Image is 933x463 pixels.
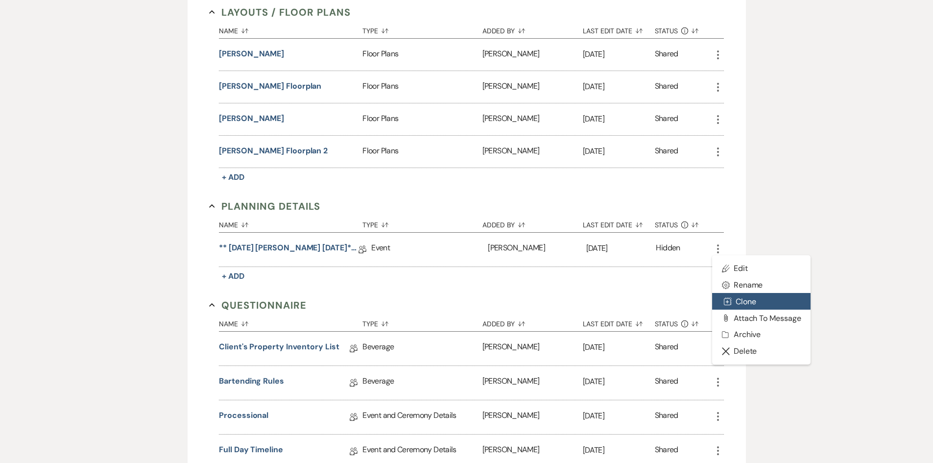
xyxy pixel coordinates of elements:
div: Shared [655,48,678,61]
button: Last Edit Date [583,313,655,331]
p: [DATE] [586,242,656,255]
button: Type [362,313,482,331]
div: Floor Plans [362,39,482,71]
button: Added By [482,313,583,331]
button: Type [362,20,482,38]
div: Shared [655,145,678,158]
p: [DATE] [583,113,655,125]
a: Client's Property Inventory List [219,341,339,356]
div: Shared [655,113,678,126]
div: Beverage [362,332,482,366]
div: Floor Plans [362,71,482,103]
div: Hidden [656,242,680,257]
button: [PERSON_NAME] [219,48,284,60]
p: [DATE] [583,145,655,158]
div: [PERSON_NAME] [482,39,583,71]
a: ** [DATE] [PERSON_NAME] [DATE]** Reflections Wedding Details [219,242,359,257]
p: [DATE] [583,444,655,457]
button: Planning Details [209,199,320,214]
a: Edit [712,260,811,277]
a: Bartending Rules [219,375,284,390]
div: [PERSON_NAME] [482,71,583,103]
div: [PERSON_NAME] [482,400,583,434]
div: Shared [655,410,678,425]
p: [DATE] [583,80,655,93]
button: + Add [219,171,247,184]
div: [PERSON_NAME] [482,332,583,366]
button: Status [655,214,712,232]
p: [DATE] [583,341,655,354]
span: + Add [222,172,244,182]
div: Shared [655,375,678,390]
button: Clone [712,293,811,310]
a: Full Day Timeline [219,444,283,459]
button: [PERSON_NAME] Floorplan 2 [219,145,328,157]
p: [DATE] [583,410,655,422]
p: [DATE] [583,48,655,61]
button: Added By [482,20,583,38]
span: Status [655,320,678,327]
button: Name [219,214,362,232]
span: + Add [222,271,244,281]
div: [PERSON_NAME] [488,233,586,267]
button: Type [362,214,482,232]
button: Status [655,313,712,331]
div: Floor Plans [362,136,482,168]
button: Added By [482,214,583,232]
button: Questionnaire [209,298,307,313]
div: [PERSON_NAME] [482,103,583,135]
button: + Add [219,269,247,283]
div: Shared [655,80,678,94]
div: Event [371,233,488,267]
button: [PERSON_NAME] Floorplan [219,80,321,92]
button: Delete [712,343,811,360]
button: Rename [712,277,811,293]
div: Floor Plans [362,103,482,135]
button: Archive [712,326,811,343]
button: Last Edit Date [583,20,655,38]
p: [DATE] [583,375,655,388]
a: Processional [219,410,268,425]
button: Name [219,313,362,331]
span: Status [655,27,678,34]
button: Status [655,20,712,38]
span: Status [655,221,678,228]
div: [PERSON_NAME] [482,366,583,400]
div: Shared [655,341,678,356]
button: [PERSON_NAME] [219,113,284,124]
button: Layouts / Floor Plans [209,5,351,20]
div: [PERSON_NAME] [482,136,583,168]
div: Beverage [362,366,482,400]
button: Last Edit Date [583,214,655,232]
button: Attach to Message [712,310,811,326]
div: Shared [655,444,678,459]
button: Name [219,20,362,38]
div: Event and Ceremony Details [362,400,482,434]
